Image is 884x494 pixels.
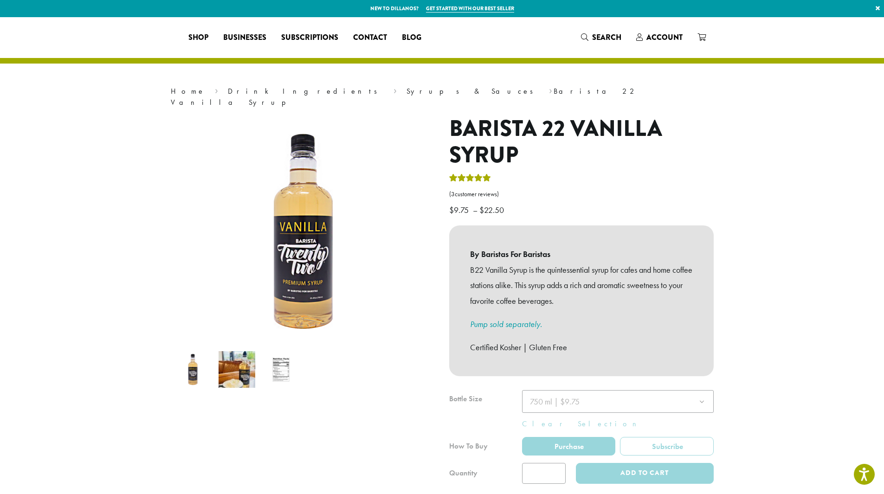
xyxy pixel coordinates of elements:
[470,340,693,355] p: Certified Kosher | Gluten Free
[592,32,621,43] span: Search
[394,83,397,97] span: ›
[426,5,514,13] a: Get started with our best seller
[174,351,211,388] img: Barista 22 Vanilla Syrup
[353,32,387,44] span: Contact
[171,86,714,108] nav: Breadcrumb
[263,351,299,388] img: Barista 22 Vanilla Syrup - Image 3
[449,205,471,215] bdi: 9.75
[223,32,266,44] span: Businesses
[402,32,421,44] span: Blog
[449,115,714,169] h1: Barista 22 Vanilla Syrup
[479,205,484,215] span: $
[449,190,714,199] a: (3customer reviews)
[281,32,338,44] span: Subscriptions
[188,32,208,44] span: Shop
[574,30,629,45] a: Search
[646,32,683,43] span: Account
[215,83,218,97] span: ›
[451,190,455,198] span: 3
[470,246,693,262] b: By Baristas For Baristas
[549,83,552,97] span: ›
[181,30,216,45] a: Shop
[228,86,383,96] a: Drink Ingredients
[470,319,542,329] a: Pump sold separately.
[171,86,205,96] a: Home
[449,205,454,215] span: $
[219,351,255,388] img: Barista 22 Vanilla Syrup - Image 2
[473,205,477,215] span: –
[449,173,491,186] div: Rated 5.00 out of 5
[407,86,539,96] a: Syrups & Sauces
[479,205,506,215] bdi: 22.50
[470,262,693,309] p: B22 Vanilla Syrup is the quintessential syrup for cafes and home coffee stations alike. This syru...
